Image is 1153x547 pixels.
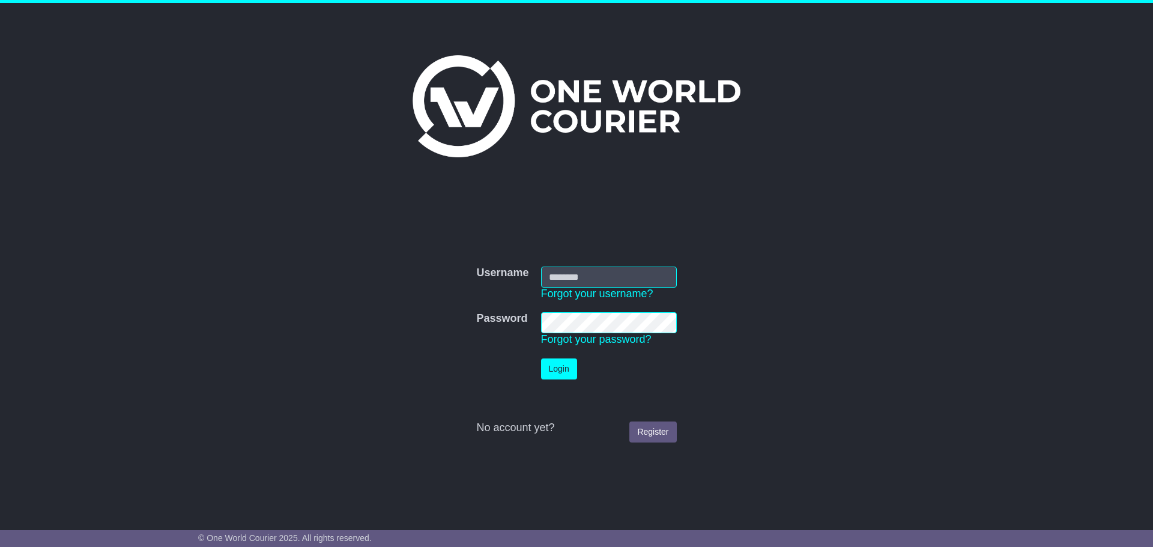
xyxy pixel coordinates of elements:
label: Password [476,312,527,325]
a: Forgot your password? [541,333,652,345]
img: One World [413,55,740,157]
div: No account yet? [476,422,676,435]
span: © One World Courier 2025. All rights reserved. [198,533,372,543]
a: Forgot your username? [541,288,653,300]
button: Login [541,358,577,379]
a: Register [629,422,676,443]
label: Username [476,267,528,280]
